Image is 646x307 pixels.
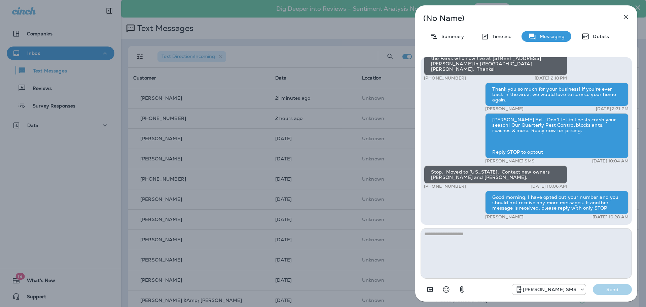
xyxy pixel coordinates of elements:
[536,34,565,39] p: Messaging
[424,47,567,75] div: Hollands have moved to [US_STATE]. Please contact the Farys who now live at [STREET_ADDRESS][PERS...
[424,75,466,81] p: [PHONE_NUMBER]
[485,83,629,106] div: Thank you so much for your business! If you're ever back in the area, we would love to service yo...
[424,184,466,189] p: [PHONE_NUMBER]
[485,158,534,164] p: [PERSON_NAME] SMS
[485,113,629,158] div: [PERSON_NAME] Ext.: Don't let fall pests crash your season! Our Quarterly Pest Control blocks ant...
[423,283,437,296] button: Add in a premade template
[439,283,453,296] button: Select an emoji
[485,214,524,220] p: [PERSON_NAME]
[512,285,586,294] div: +1 (757) 760-3335
[438,34,464,39] p: Summary
[596,106,629,112] p: [DATE] 2:21 PM
[589,34,609,39] p: Details
[485,106,524,112] p: [PERSON_NAME]
[485,191,629,214] div: Good morning, I have opted out your number and you should not receive any more messages. If anoth...
[424,165,567,184] div: Stop. Moved to [US_STATE]. Contact new owners [PERSON_NAME] and [PERSON_NAME].
[592,158,629,164] p: [DATE] 10:04 AM
[423,16,607,21] p: (No Name)
[523,287,576,292] p: [PERSON_NAME] SMS
[593,214,629,220] p: [DATE] 10:28 AM
[535,75,567,81] p: [DATE] 2:18 PM
[531,184,567,189] p: [DATE] 10:06 AM
[489,34,511,39] p: Timeline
